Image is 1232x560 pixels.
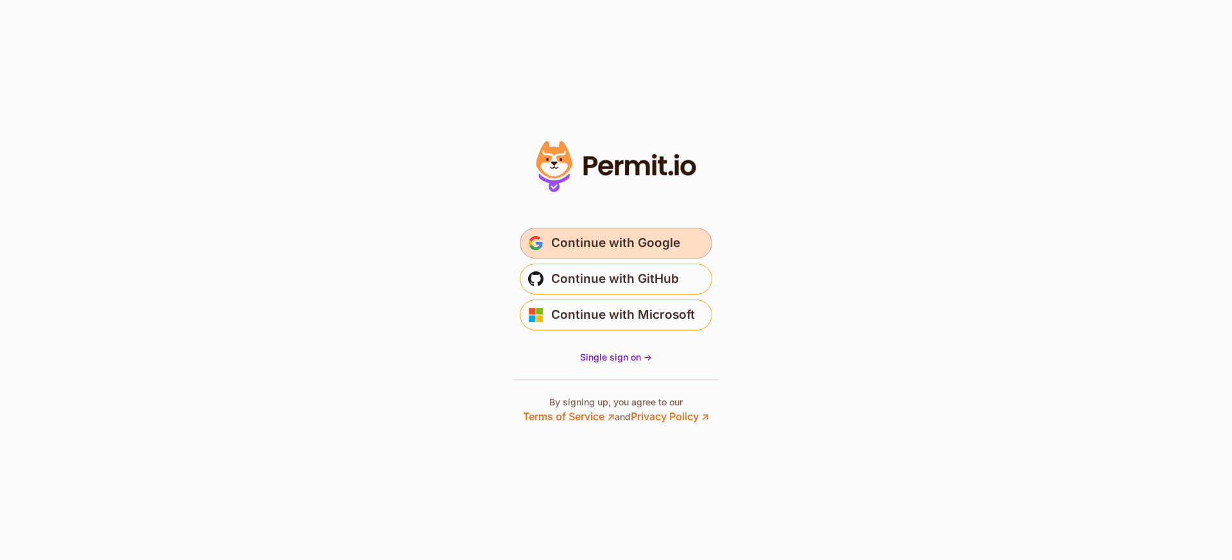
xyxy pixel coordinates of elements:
[580,351,652,364] a: Single sign on ->
[631,410,709,423] a: Privacy Policy ↗
[580,352,652,362] span: Single sign on ->
[520,264,712,294] button: Continue with GitHub
[523,410,615,423] a: Terms of Service ↗
[551,269,679,289] span: Continue with GitHub
[551,305,695,325] span: Continue with Microsoft
[520,228,712,259] button: Continue with Google
[551,233,680,253] span: Continue with Google
[520,300,712,330] button: Continue with Microsoft
[523,396,709,424] p: By signing up, you agree to our and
